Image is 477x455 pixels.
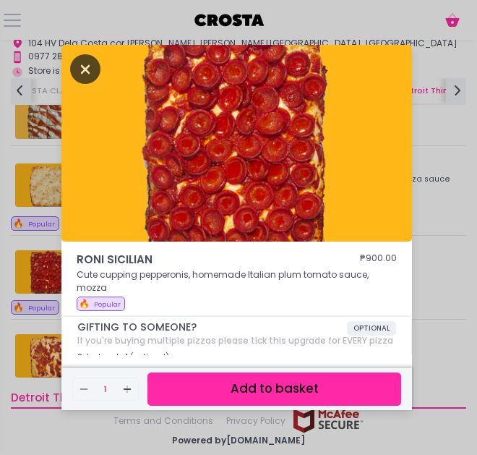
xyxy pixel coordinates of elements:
[94,299,121,309] span: Popular
[77,351,169,362] span: Select up to 1 (optional)
[147,373,401,405] button: Add to basket
[77,336,396,346] div: If you're buying multiple pizzas please tick this upgrade for EVERY pizza
[61,45,412,242] img: RONI SICILIAN
[77,252,317,268] span: RONI SICILIAN
[77,268,397,294] p: Cute cupping pepperonis, homemade Italian plum tomato sauce, mozza
[79,297,90,310] span: 🔥
[360,252,397,268] div: ₱900.00
[347,321,396,336] span: OPTIONAL
[70,62,100,75] button: Close
[77,321,347,333] span: GIFTING TO SOMEONE?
